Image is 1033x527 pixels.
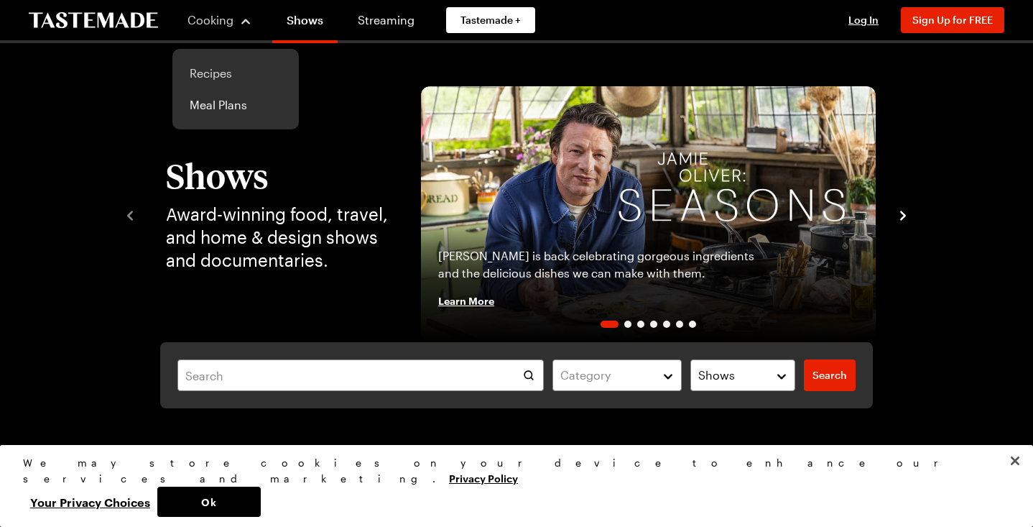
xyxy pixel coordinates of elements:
span: Go to slide 1 [601,321,619,328]
h1: Shows [166,157,392,194]
h2: Newest Episodes - All Shows [137,440,394,466]
button: Your Privacy Choices [23,487,157,517]
button: Ok [157,487,261,517]
button: navigate to next item [896,206,910,223]
span: Go to slide 4 [650,321,657,328]
div: Cooking [172,49,299,129]
a: Jamie Oliver: Seasons[PERSON_NAME] is back celebrating gorgeous ingredients and the delicious dis... [421,86,876,342]
span: Search [812,368,847,382]
a: More information about your privacy, opens in a new tab [449,471,518,485]
button: Shows [690,359,795,391]
span: Sign Up for FREE [912,14,993,26]
button: Close [999,445,1031,477]
button: Category [552,359,682,391]
span: Go to slide 6 [676,321,683,328]
a: To Tastemade Home Page [29,12,158,29]
span: Go to slide 2 [624,321,631,328]
span: Log In [848,14,879,26]
span: Tastemade + [460,13,521,27]
div: Category [560,367,652,384]
span: Go to slide 5 [663,321,670,328]
button: Sign Up for FREE [901,7,1004,33]
span: Learn More [438,293,494,308]
span: Go to slide 3 [637,321,644,328]
p: Award-winning food, travel, and home & design shows and documentaries. [166,203,392,272]
span: Cooking [187,13,233,27]
span: Go to slide 7 [689,321,696,328]
a: Shows [272,3,338,43]
input: Search [177,359,544,391]
div: We may store cookies on your device to enhance our services and marketing. [23,455,998,487]
div: 1 / 7 [421,86,876,342]
a: Meal Plans [181,89,290,121]
img: Jamie Oliver: Seasons [421,86,876,342]
a: filters [804,359,856,391]
p: [PERSON_NAME] is back celebrating gorgeous ingredients and the delicious dishes we can make with ... [438,247,774,282]
a: Recipes [181,58,290,89]
button: Cooking [187,3,252,37]
span: Shows [698,367,735,384]
button: navigate to previous item [123,206,137,223]
div: Privacy [23,455,998,517]
a: Tastemade + [446,7,535,33]
button: Log In [835,13,892,27]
